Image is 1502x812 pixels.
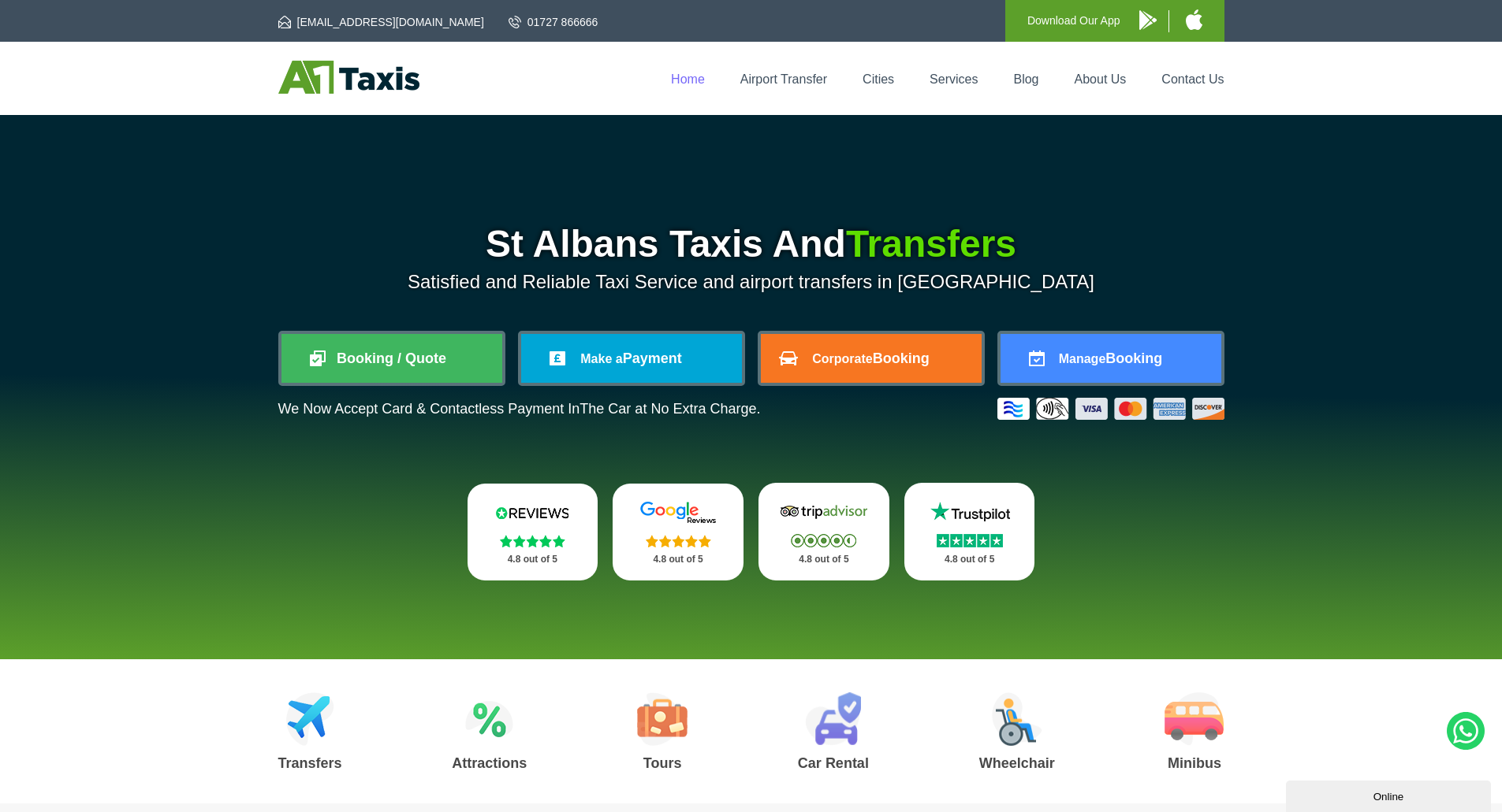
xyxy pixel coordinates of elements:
[904,483,1035,580] a: Trustpilot Stars 4.8 out of 5
[1027,11,1120,31] p: Download Our App
[613,484,744,580] a: Google Stars 4.8 out of 5
[1013,72,1038,86] a: Blog
[452,756,527,770] h3: Attractions
[278,756,342,770] h3: Transfers
[500,535,565,547] img: Stars
[930,72,978,86] a: Services
[805,692,861,746] img: Car Rental
[465,692,513,746] img: Attractions
[997,398,1224,420] img: Credit And Debit Cards
[922,550,1018,569] p: 4.8 out of 5
[580,352,622,365] span: Make a
[1001,334,1221,383] a: ManageBooking
[758,483,889,580] a: Tripadvisor Stars 4.8 out of 5
[863,72,894,86] a: Cities
[1059,352,1106,365] span: Manage
[791,534,856,547] img: Stars
[740,72,827,86] a: Airport Transfer
[992,692,1042,746] img: Wheelchair
[630,550,726,569] p: 4.8 out of 5
[521,334,742,383] a: Make aPayment
[777,500,871,524] img: Tripadvisor
[278,61,419,94] img: A1 Taxis St Albans LTD
[278,14,484,30] a: [EMAIL_ADDRESS][DOMAIN_NAME]
[846,223,1016,265] span: Transfers
[485,501,580,525] img: Reviews.io
[1165,692,1224,746] img: Minibus
[979,756,1055,770] h3: Wheelchair
[278,401,761,417] p: We Now Accept Card & Contactless Payment In
[631,501,725,525] img: Google
[1165,756,1224,770] h3: Minibus
[580,401,760,417] span: The Car at No Extra Charge.
[1286,777,1494,812] iframe: chat widget
[776,550,872,569] p: 4.8 out of 5
[468,484,598,580] a: Reviews.io Stars 4.8 out of 5
[278,225,1224,263] h1: St Albans Taxis And
[509,14,598,30] a: 01727 866666
[286,692,334,746] img: Airport Transfers
[637,692,688,746] img: Tours
[485,550,581,569] p: 4.8 out of 5
[637,756,688,770] h3: Tours
[1075,72,1127,86] a: About Us
[1139,10,1157,30] img: A1 Taxis Android App
[761,334,982,383] a: CorporateBooking
[812,352,872,365] span: Corporate
[922,500,1017,524] img: Trustpilot
[937,534,1003,547] img: Stars
[646,535,711,547] img: Stars
[281,334,502,383] a: Booking / Quote
[1161,72,1224,86] a: Contact Us
[1186,9,1202,30] img: A1 Taxis iPhone App
[671,72,705,86] a: Home
[278,271,1224,293] p: Satisfied and Reliable Taxi Service and airport transfers in [GEOGRAPHIC_DATA]
[798,756,869,770] h3: Car Rental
